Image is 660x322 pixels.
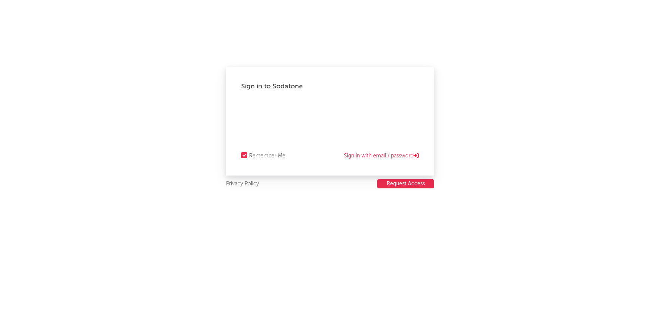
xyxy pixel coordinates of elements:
div: Remember Me [249,151,285,160]
a: Privacy Policy [226,179,259,189]
div: Sign in to Sodatone [241,82,419,91]
a: Sign in with email / password [344,151,419,160]
button: Request Access [377,179,434,188]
